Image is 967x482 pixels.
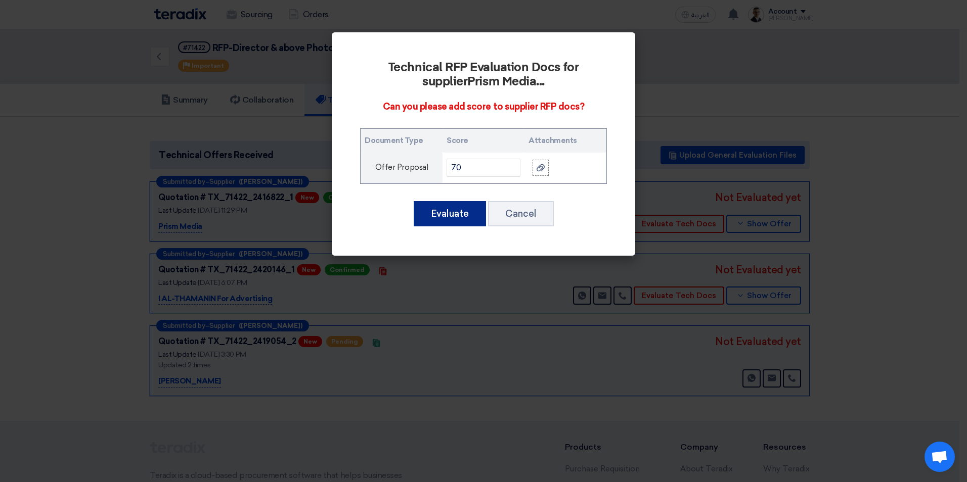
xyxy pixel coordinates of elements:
[488,201,554,226] button: Cancel
[361,153,443,183] td: Offer Proposal
[361,129,443,153] th: Document Type
[524,129,606,153] th: Attachments
[925,442,955,472] div: Open chat
[467,76,536,88] b: Prism Media
[414,201,486,226] button: Evaluate
[443,129,524,153] th: Score
[447,159,520,177] input: Score..
[360,61,607,89] h2: Technical RFP Evaluation Docs for supplier ...
[383,101,585,112] span: Can you please add score to supplier RFP docs?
